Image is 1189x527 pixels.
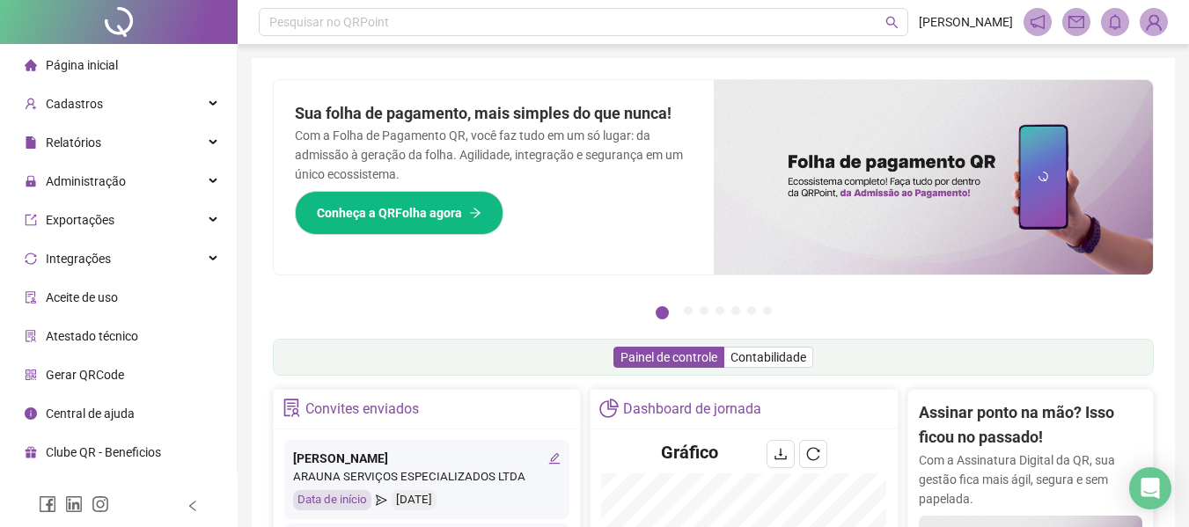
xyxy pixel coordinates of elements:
[25,59,37,71] span: home
[39,495,56,513] span: facebook
[1030,14,1046,30] span: notification
[806,447,820,461] span: reload
[25,291,37,304] span: audit
[716,306,724,315] button: 4
[46,368,124,382] span: Gerar QRCode
[46,445,161,459] span: Clube QR - Beneficios
[1107,14,1123,30] span: bell
[46,213,114,227] span: Exportações
[661,440,718,465] h4: Gráfico
[295,191,503,235] button: Conheça a QRFolha agora
[293,490,371,510] div: Data de início
[714,80,1154,274] img: banner%2F8d14a306-6205-4263-8e5b-06e9a85ad873.png
[469,207,481,219] span: arrow-right
[295,101,693,126] h2: Sua folha de pagamento, mais simples do que nunca!
[919,12,1013,32] span: [PERSON_NAME]
[599,399,618,417] span: pie-chart
[25,369,37,381] span: qrcode
[392,490,437,510] div: [DATE]
[46,252,111,266] span: Integrações
[46,58,118,72] span: Página inicial
[46,97,103,111] span: Cadastros
[25,175,37,187] span: lock
[65,495,83,513] span: linkedin
[25,136,37,149] span: file
[46,135,101,150] span: Relatórios
[46,329,138,343] span: Atestado técnico
[656,306,669,319] button: 1
[283,399,301,417] span: solution
[187,500,199,512] span: left
[747,306,756,315] button: 6
[919,450,1142,509] p: Com a Assinatura Digital da QR, sua gestão fica mais ágil, segura e sem papelada.
[25,253,37,265] span: sync
[1129,467,1171,509] div: Open Intercom Messenger
[1068,14,1084,30] span: mail
[684,306,693,315] button: 2
[25,407,37,420] span: info-circle
[548,452,561,465] span: edit
[25,214,37,226] span: export
[293,449,561,468] div: [PERSON_NAME]
[1141,9,1167,35] img: 93083
[25,330,37,342] span: solution
[620,350,717,364] span: Painel de controle
[885,16,899,29] span: search
[700,306,708,315] button: 3
[317,203,462,223] span: Conheça a QRFolha agora
[46,290,118,304] span: Aceite de uso
[25,446,37,458] span: gift
[295,126,693,184] p: Com a Folha de Pagamento QR, você faz tudo em um só lugar: da admissão à geração da folha. Agilid...
[25,98,37,110] span: user-add
[730,350,806,364] span: Contabilidade
[293,468,561,487] div: ARAUNA SERVIÇOS ESPECIALIZADOS LTDA
[731,306,740,315] button: 5
[376,490,387,510] span: send
[623,394,761,424] div: Dashboard de jornada
[774,447,788,461] span: download
[46,174,126,188] span: Administração
[305,394,419,424] div: Convites enviados
[92,495,109,513] span: instagram
[763,306,772,315] button: 7
[919,400,1142,450] h2: Assinar ponto na mão? Isso ficou no passado!
[46,406,135,421] span: Central de ajuda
